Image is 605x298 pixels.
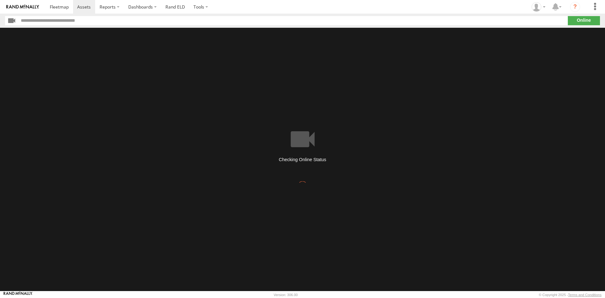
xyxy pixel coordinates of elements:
[6,5,39,9] img: rand-logo.svg
[539,293,602,297] div: © Copyright 2025 -
[529,2,548,12] div: Nalinda Hewa
[274,293,298,297] div: Version: 306.00
[570,2,580,12] i: ?
[3,292,32,298] a: Visit our Website
[568,293,602,297] a: Terms and Conditions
